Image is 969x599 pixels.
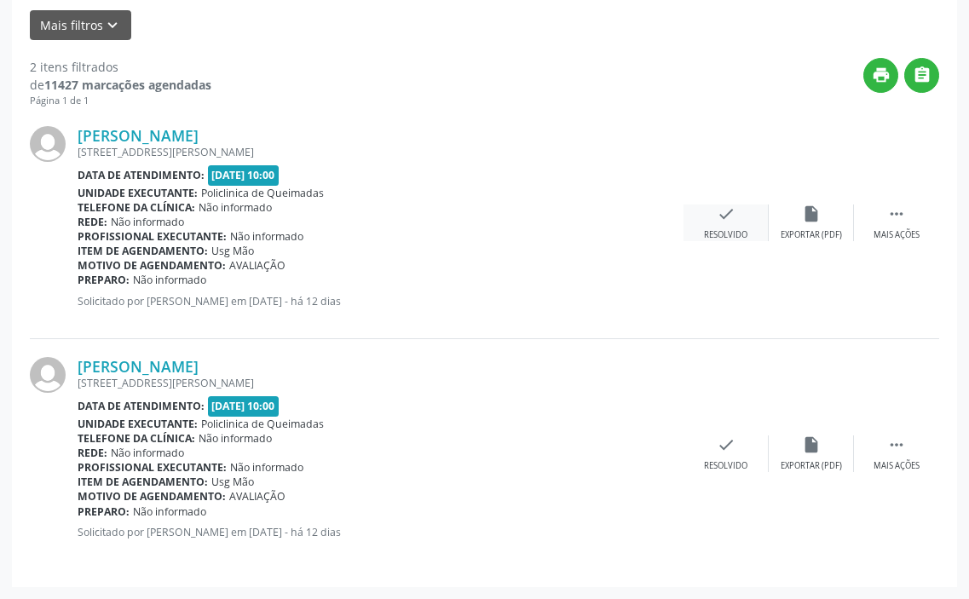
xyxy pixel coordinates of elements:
div: Página 1 de 1 [30,94,211,108]
b: Motivo de agendamento: [78,258,226,273]
i: insert_drive_file [802,204,821,223]
div: 2 itens filtrados [30,58,211,76]
b: Data de atendimento: [78,168,205,182]
i: insert_drive_file [802,435,821,454]
p: Solicitado por [PERSON_NAME] em [DATE] - há 12 dias [78,525,683,539]
img: img [30,126,66,162]
span: Não informado [230,229,303,244]
a: [PERSON_NAME] [78,126,199,145]
strong: 11427 marcações agendadas [44,77,211,93]
b: Profissional executante: [78,460,227,475]
div: Mais ações [874,229,920,241]
span: Não informado [230,460,303,475]
span: [DATE] 10:00 [208,396,280,416]
div: [STREET_ADDRESS][PERSON_NAME] [78,376,683,390]
span: Não informado [111,215,184,229]
div: de [30,76,211,94]
div: Resolvido [704,229,747,241]
span: [DATE] 10:00 [208,165,280,185]
img: img [30,357,66,393]
b: Motivo de agendamento: [78,489,226,504]
b: Rede: [78,446,107,460]
div: [STREET_ADDRESS][PERSON_NAME] [78,145,683,159]
span: Não informado [199,200,272,215]
button: Mais filtroskeyboard_arrow_down [30,10,131,40]
span: Policlinica de Queimadas [201,417,324,431]
button: print [863,58,898,93]
div: Resolvido [704,460,747,472]
b: Item de agendamento: [78,475,208,489]
i: keyboard_arrow_down [103,16,122,35]
b: Item de agendamento: [78,244,208,258]
span: Usg Mão [211,244,254,258]
i:  [887,435,906,454]
b: Profissional executante: [78,229,227,244]
span: Usg Mão [211,475,254,489]
a: [PERSON_NAME] [78,357,199,376]
b: Rede: [78,215,107,229]
div: Mais ações [874,460,920,472]
b: Telefone da clínica: [78,200,195,215]
span: AVALIAÇÃO [229,489,286,504]
i:  [913,66,932,84]
i: print [872,66,891,84]
div: Exportar (PDF) [781,229,842,241]
b: Telefone da clínica: [78,431,195,446]
p: Solicitado por [PERSON_NAME] em [DATE] - há 12 dias [78,294,683,308]
span: Não informado [133,504,206,519]
b: Unidade executante: [78,417,198,431]
b: Unidade executante: [78,186,198,200]
div: Exportar (PDF) [781,460,842,472]
b: Preparo: [78,273,130,287]
b: Data de atendimento: [78,399,205,413]
i: check [717,204,735,223]
span: AVALIAÇÃO [229,258,286,273]
i: check [717,435,735,454]
span: Policlinica de Queimadas [201,186,324,200]
span: Não informado [111,446,184,460]
button:  [904,58,939,93]
i:  [887,204,906,223]
span: Não informado [199,431,272,446]
b: Preparo: [78,504,130,519]
span: Não informado [133,273,206,287]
